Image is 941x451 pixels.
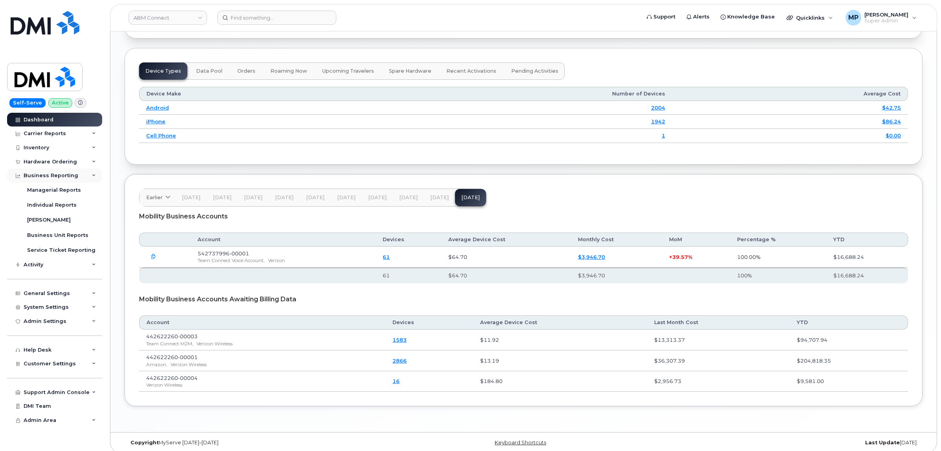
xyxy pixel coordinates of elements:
[647,315,789,330] th: Last Month Cost
[198,250,249,257] span: 542737996-00001
[322,68,374,74] span: Upcoming Travelers
[796,15,825,21] span: Quicklinks
[730,268,826,283] th: 100%
[882,118,901,125] a: $86.24
[672,254,692,260] span: 39.57%
[146,104,169,111] a: Android
[217,11,336,25] input: Find something...
[364,87,672,101] th: Number of Devices
[275,194,293,201] span: [DATE]
[826,268,908,283] th: $16,688.24
[651,118,665,125] a: 1942
[128,11,207,25] a: ABM Connect
[865,440,900,445] strong: Last Update
[196,341,233,346] span: Verizon Wireless
[473,371,647,392] td: $184.80
[473,315,647,330] th: Average Device Cost
[672,87,908,101] th: Average Cost
[886,132,901,139] a: $0.00
[662,132,665,139] a: 1
[244,194,262,201] span: [DATE]
[146,333,198,339] span: 442622260-00003
[139,189,176,206] a: Earlier
[146,382,182,388] span: Verizon Wireless
[393,378,400,384] a: 16
[146,375,198,381] span: 442622260-00004
[848,13,858,22] span: MP
[383,254,390,260] a: 61
[647,350,789,371] td: $36,307.39
[146,118,165,125] a: iPhone
[647,330,789,350] td: $13,313.37
[790,350,908,371] td: $204,818.35
[196,68,222,74] span: Data Pool
[651,104,665,111] a: 2004
[430,194,449,201] span: [DATE]
[146,354,198,360] span: 442622260-00001
[306,194,325,201] span: [DATE]
[393,357,407,364] a: 2866
[139,315,385,330] th: Account
[268,257,285,263] span: Verizon
[473,350,647,371] td: $13.19
[191,233,376,247] th: Account
[213,194,231,201] span: [DATE]
[376,268,441,283] th: 61
[446,68,496,74] span: Recent Activations
[441,268,571,283] th: $64.70
[385,315,473,330] th: Devices
[781,10,838,26] div: Quicklinks
[790,330,908,350] td: $94,707.94
[826,247,908,268] td: $16,688.24
[662,233,730,247] th: MoM
[337,194,356,201] span: [DATE]
[681,9,715,25] a: Alerts
[270,68,307,74] span: Roaming Now
[790,371,908,392] td: $9,581.00
[368,194,387,201] span: [DATE]
[146,132,176,139] a: Cell Phone
[441,247,571,268] td: $64.70
[864,18,908,24] span: Super Admin
[473,330,647,350] td: $11.92
[730,247,826,268] td: 100.00%
[693,13,710,21] span: Alerts
[730,233,826,247] th: Percentage %
[389,68,431,74] span: Spare Hardware
[146,194,163,201] span: Earlier
[571,268,662,283] th: $3,946.70
[237,68,255,74] span: Orders
[653,13,675,21] span: Support
[146,341,193,346] span: Team Connect M2M,
[139,87,364,101] th: Device Make
[125,440,391,446] div: MyServe [DATE]–[DATE]
[669,254,672,260] span: +
[146,361,167,367] span: Amazon,
[376,233,441,247] th: Devices
[578,254,605,260] a: $3,946.70
[727,13,775,21] span: Knowledge Base
[657,440,923,446] div: [DATE]
[882,104,901,111] a: $42.75
[198,257,265,263] span: Team Connect Voice Account,
[399,194,418,201] span: [DATE]
[641,9,681,25] a: Support
[495,440,546,445] a: Keyboard Shortcuts
[139,207,908,226] div: Mobility Business Accounts
[441,233,571,247] th: Average Device Cost
[571,233,662,247] th: Monthly Cost
[790,315,908,330] th: YTD
[182,194,200,201] span: [DATE]
[139,290,908,309] div: Mobility Business Accounts Awaiting Billing Data
[130,440,159,445] strong: Copyright
[840,10,922,26] div: Michael Partack
[511,68,558,74] span: Pending Activities
[647,371,789,392] td: $2,956.73
[864,11,908,18] span: [PERSON_NAME]
[826,233,908,247] th: YTD
[393,337,407,343] a: 1583
[715,9,780,25] a: Knowledge Base
[171,361,207,367] span: Verizon Wireless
